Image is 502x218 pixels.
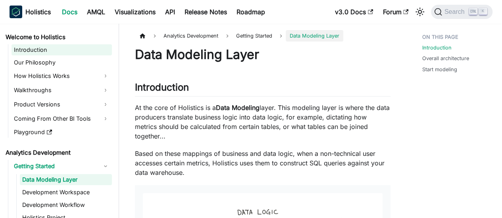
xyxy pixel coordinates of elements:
[25,7,51,17] b: Holistics
[12,127,112,138] a: Playground
[422,66,457,73] a: Start modeling
[135,103,390,141] p: At the core of Holistics is a layer. This modeling layer is where the data producers translate bu...
[135,149,390,177] p: Based on these mappings of business and data logic, when a non-technical user accesses certain me...
[232,30,276,42] span: Getting Started
[20,174,112,185] a: Data Modeling Layer
[20,187,112,198] a: Development Workspace
[12,44,112,55] a: Introduction
[110,6,160,18] a: Visualizations
[286,30,343,42] span: Data Modeling Layer
[160,6,180,18] a: API
[12,84,112,97] a: Walkthroughs
[135,30,150,42] a: Home page
[57,6,82,18] a: Docs
[135,47,390,63] h1: Data Modeling Layer
[479,8,487,15] kbd: K
[180,6,232,18] a: Release Notes
[12,160,112,173] a: Getting Started
[12,112,112,125] a: Coming From Other BI Tools
[330,6,378,18] a: v3.0 Docs
[232,6,270,18] a: Roadmap
[378,6,413,18] a: Forum
[3,147,112,158] a: Analytics Development
[422,55,469,62] a: Overall architecture
[216,104,260,112] strong: Data Modeling
[12,70,112,82] a: How Holistics Works
[431,5,492,19] button: Search (Ctrl+K)
[160,30,222,42] span: Analytics Development
[10,6,51,18] a: HolisticsHolistics
[135,82,390,97] h2: Introduction
[82,6,110,18] a: AMQL
[12,57,112,68] a: Our Philosophy
[442,8,469,15] span: Search
[10,6,22,18] img: Holistics
[3,32,112,43] a: Welcome to Holistics
[12,98,112,111] a: Product Versions
[422,44,452,51] a: Introduction
[135,30,390,42] nav: Breadcrumbs
[414,6,426,18] button: Switch between dark and light mode (currently light mode)
[20,199,112,210] a: Development Workflow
